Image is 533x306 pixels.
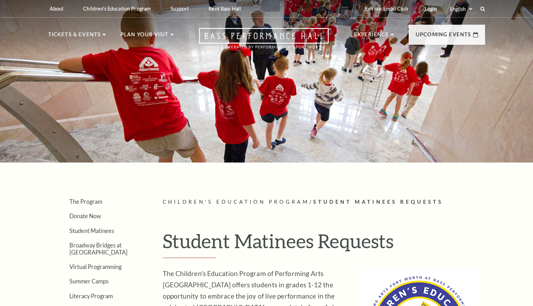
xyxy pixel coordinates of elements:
[313,199,443,205] span: Student Matinees Requests
[163,199,310,205] span: Children's Education Program
[69,227,114,234] a: Student Matinees
[69,263,122,270] a: Virtual Programming
[163,198,485,207] p: /
[50,6,64,12] p: About
[69,293,113,299] a: Literacy Program
[69,213,101,219] a: Donate Now
[83,6,151,12] p: Children's Education Program
[120,30,169,43] p: Plan Your Visit
[209,6,241,12] p: Rent Bass Hall
[354,30,389,43] p: Experience
[163,229,478,258] h2: Student Matinees Requests
[448,6,473,12] select: Select:
[48,30,101,43] p: Tickets & Events
[69,242,128,255] a: Broadway Bridges at [GEOGRAPHIC_DATA]
[416,30,471,43] p: Upcoming Events
[69,198,102,205] a: The Program
[69,278,109,284] a: Summer Camps
[171,6,189,12] p: Support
